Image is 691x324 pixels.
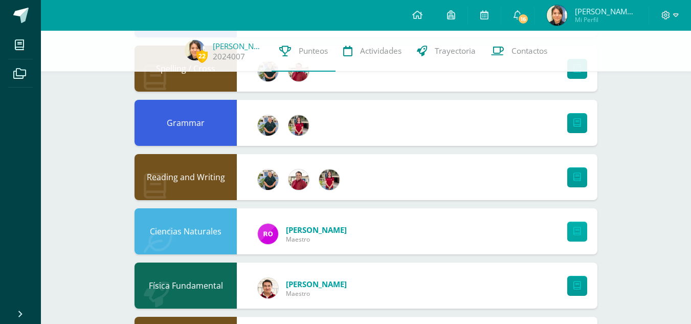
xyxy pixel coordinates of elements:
span: 22 [196,50,208,62]
span: Maestro [286,235,347,244]
img: ea60e6a584bd98fae00485d881ebfd6b.png [288,115,309,136]
img: d3b263647c2d686994e508e2c9b90e59.png [258,169,278,190]
img: 2afa192bed52dc4c405dc3261bde84b2.png [547,5,567,26]
span: Trayectoria [435,46,476,56]
a: [PERSON_NAME] [286,279,347,289]
a: Punteos [272,31,336,72]
div: Grammar [135,100,237,146]
span: Contactos [511,46,547,56]
span: 16 [518,13,529,25]
div: Física Fundamental [135,263,237,309]
a: Trayectoria [409,31,483,72]
span: Actividades [360,46,402,56]
a: [PERSON_NAME] [213,41,264,51]
img: 4433c8ec4d0dcbe293dd19cfa8535420.png [288,169,309,190]
img: 08228f36aa425246ac1f75ab91e507c5.png [258,224,278,244]
a: Actividades [336,31,409,72]
img: ea60e6a584bd98fae00485d881ebfd6b.png [319,169,340,190]
img: d3b263647c2d686994e508e2c9b90e59.png [258,115,278,136]
a: 2024007 [213,51,245,62]
a: Contactos [483,31,555,72]
div: Reading and Writing [135,154,237,200]
span: [PERSON_NAME] [PERSON_NAME] [575,6,636,16]
a: [PERSON_NAME] [286,225,347,235]
img: 76b79572e868f347d82537b4f7bc2cf5.png [258,278,278,298]
span: Punteos [299,46,328,56]
span: Maestro [286,289,347,298]
img: 2afa192bed52dc4c405dc3261bde84b2.png [185,40,205,60]
span: Mi Perfil [575,15,636,24]
div: Ciencias Naturales [135,208,237,254]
